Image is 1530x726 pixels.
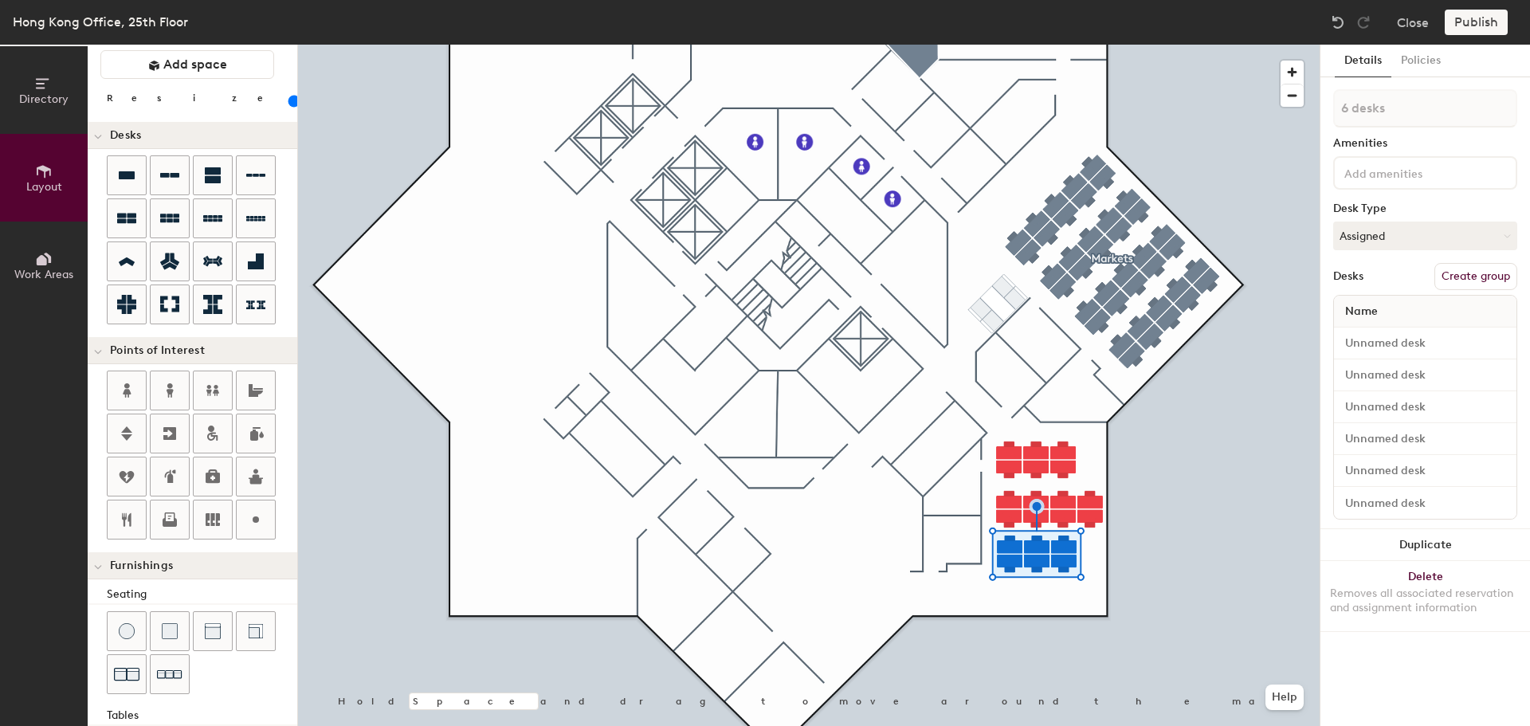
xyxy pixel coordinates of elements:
[110,344,205,357] span: Points of Interest
[1434,263,1517,290] button: Create group
[1337,297,1386,326] span: Name
[1333,137,1517,150] div: Amenities
[193,611,233,651] button: Couch (middle)
[100,50,274,79] button: Add space
[1337,396,1513,418] input: Unnamed desk
[19,92,69,106] span: Directory
[107,707,297,724] div: Tables
[248,623,264,639] img: Couch (corner)
[1335,45,1391,77] button: Details
[114,661,139,687] img: Couch (x2)
[1337,364,1513,387] input: Unnamed desk
[1337,428,1513,450] input: Unnamed desk
[162,623,178,639] img: Cushion
[236,611,276,651] button: Couch (corner)
[1330,14,1346,30] img: Undo
[1391,45,1450,77] button: Policies
[107,92,283,104] div: Resize
[1330,587,1520,615] div: Removes all associated reservation and assignment information
[14,268,73,281] span: Work Areas
[1333,222,1517,250] button: Assigned
[107,654,147,694] button: Couch (x2)
[119,623,135,639] img: Stool
[110,559,173,572] span: Furnishings
[150,654,190,694] button: Couch (x3)
[107,586,297,603] div: Seating
[1397,10,1429,35] button: Close
[110,129,141,142] span: Desks
[1265,685,1304,710] button: Help
[1333,270,1363,283] div: Desks
[1337,332,1513,355] input: Unnamed desk
[26,180,62,194] span: Layout
[1333,202,1517,215] div: Desk Type
[1320,529,1530,561] button: Duplicate
[13,12,188,32] div: Hong Kong Office, 25th Floor
[1337,460,1513,482] input: Unnamed desk
[1337,492,1513,514] input: Unnamed desk
[163,57,227,73] span: Add space
[1355,14,1371,30] img: Redo
[1341,163,1485,182] input: Add amenities
[205,623,221,639] img: Couch (middle)
[157,662,182,687] img: Couch (x3)
[1320,561,1530,631] button: DeleteRemoves all associated reservation and assignment information
[107,611,147,651] button: Stool
[150,611,190,651] button: Cushion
